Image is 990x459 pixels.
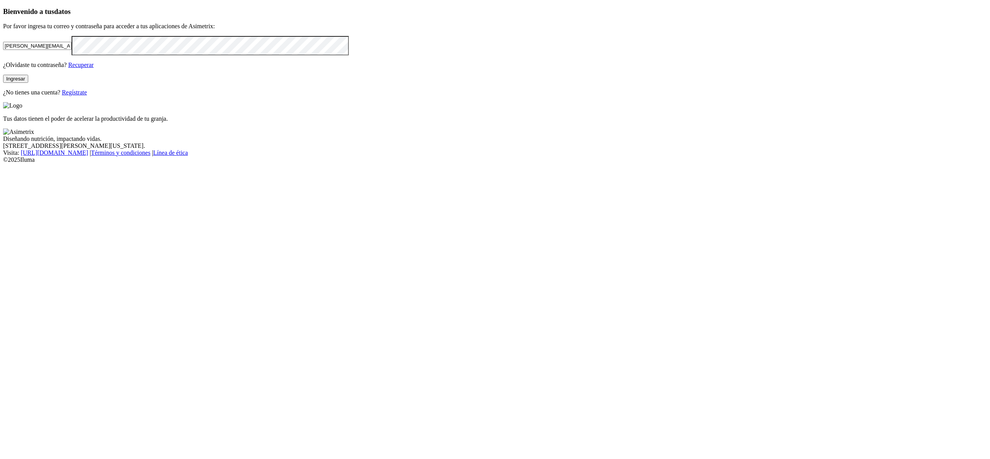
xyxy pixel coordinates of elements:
div: Visita : | | [3,149,987,156]
p: Tus datos tienen el poder de acelerar la productividad de tu granja. [3,115,987,122]
a: Regístrate [62,89,87,96]
div: © 2025 Iluma [3,156,987,163]
a: Recuperar [68,62,94,68]
div: [STREET_ADDRESS][PERSON_NAME][US_STATE]. [3,142,987,149]
img: Logo [3,102,22,109]
div: Diseñando nutrición, impactando vidas. [3,135,987,142]
span: datos [54,7,71,15]
h3: Bienvenido a tus [3,7,987,16]
p: ¿Olvidaste tu contraseña? [3,62,987,69]
button: Ingresar [3,75,28,83]
a: Términos y condiciones [91,149,150,156]
p: Por favor ingresa tu correo y contraseña para acceder a tus aplicaciones de Asimetrix: [3,23,987,30]
a: [URL][DOMAIN_NAME] [21,149,88,156]
a: Línea de ética [153,149,188,156]
img: Asimetrix [3,128,34,135]
input: Tu correo [3,42,72,50]
p: ¿No tienes una cuenta? [3,89,987,96]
